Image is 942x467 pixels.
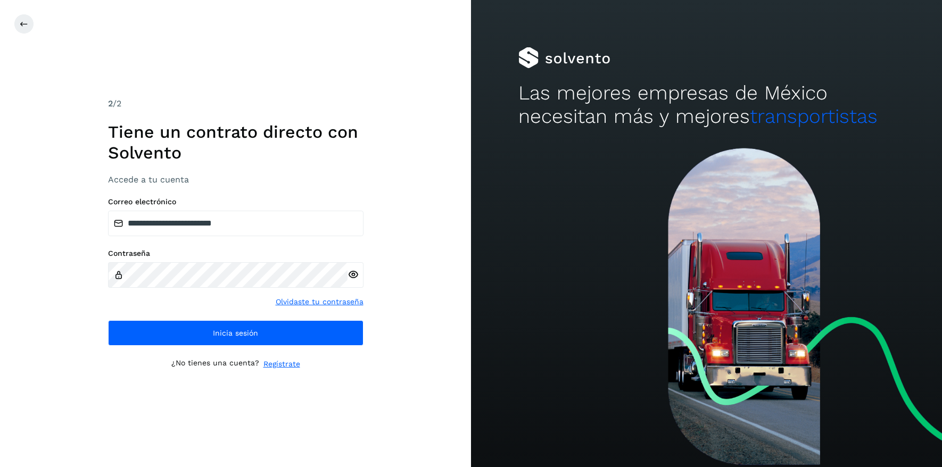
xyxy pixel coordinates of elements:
[171,358,259,370] p: ¿No tienes una cuenta?
[108,320,363,346] button: Inicia sesión
[108,98,113,109] span: 2
[108,197,363,206] label: Correo electrónico
[108,122,363,163] h1: Tiene un contrato directo con Solvento
[108,249,363,258] label: Contraseña
[518,81,895,129] h2: Las mejores empresas de México necesitan más y mejores
[108,174,363,185] h3: Accede a tu cuenta
[750,105,878,128] span: transportistas
[276,296,363,307] a: Olvidaste tu contraseña
[108,97,363,110] div: /2
[213,329,258,337] span: Inicia sesión
[263,358,300,370] a: Regístrate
